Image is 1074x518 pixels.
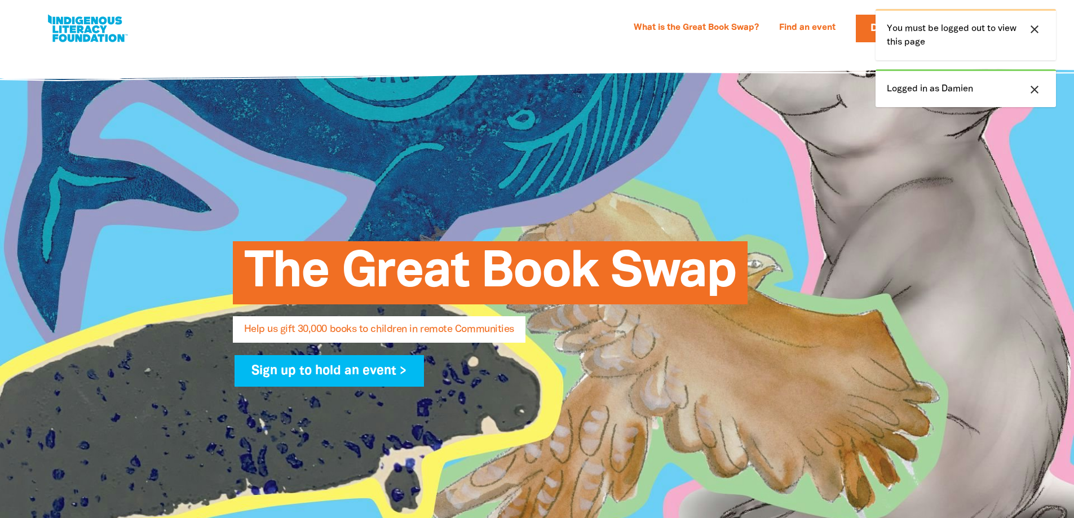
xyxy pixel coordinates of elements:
a: Find an event [772,19,842,37]
a: Donate [856,15,927,42]
span: The Great Book Swap [244,250,736,304]
div: Logged in as Damien [876,69,1056,107]
i: close [1028,23,1041,36]
div: You must be logged out to view this page [876,9,1056,60]
button: close [1024,82,1045,97]
button: close [1024,22,1045,37]
i: close [1028,83,1041,96]
a: Sign up to hold an event > [235,355,425,387]
a: What is the Great Book Swap? [627,19,766,37]
span: Help us gift 30,000 books to children in remote Communities [244,325,514,343]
